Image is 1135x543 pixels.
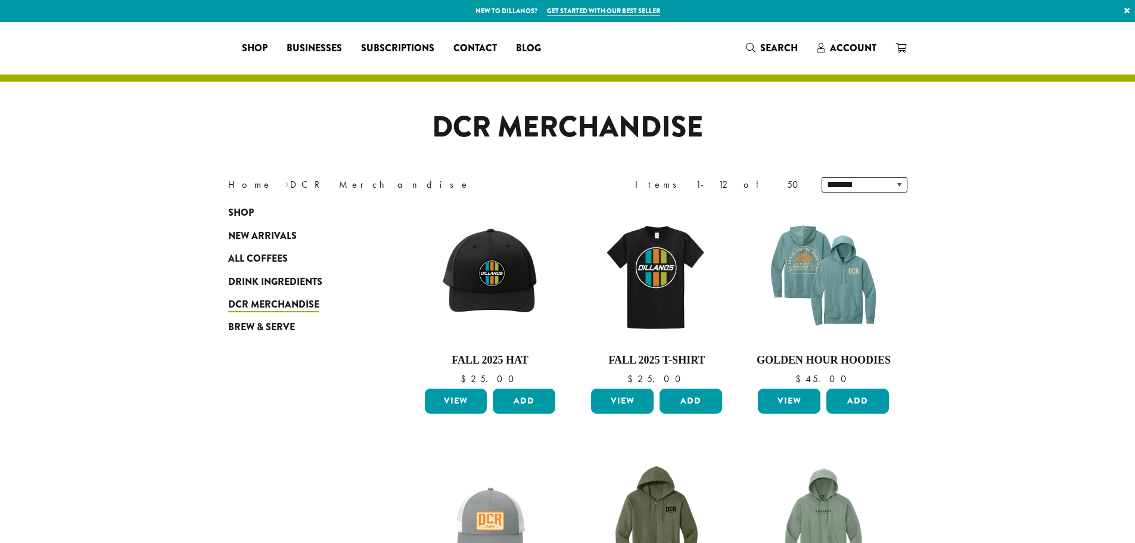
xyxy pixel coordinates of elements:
a: Get started with our best seller [547,6,660,16]
bdi: 45.00 [795,373,852,385]
span: › [285,173,289,192]
h4: Golden Hour Hoodies [755,354,892,367]
a: Drink Ingredients [228,270,371,293]
span: Drink Ingredients [228,275,322,290]
span: Blog [516,41,541,56]
bdi: 25.00 [461,373,520,385]
bdi: 25.00 [627,373,686,385]
a: View [425,389,487,414]
button: Add [826,389,889,414]
a: Search [736,38,807,58]
a: Fall 2025 T-Shirt $25.00 [588,207,725,384]
span: Shop [228,206,254,221]
span: Subscriptions [361,41,434,56]
span: DCR Merchandise [228,297,319,312]
a: Home [228,178,272,191]
span: Businesses [287,41,342,56]
img: DCR-SS-Golden-Hour-Hoodie-Eucalyptus-Blue-1200x1200-Web-e1744312709309.png [755,207,892,345]
a: Shop [228,201,371,224]
button: Add [660,389,722,414]
span: New Arrivals [228,229,297,244]
img: DCR-Retro-Three-Strip-Circle-Patch-Trucker-Hat-Fall-WEB-scaled.jpg [421,207,558,345]
a: Golden Hour Hoodies $45.00 [755,207,892,384]
a: View [758,389,820,414]
a: New Arrivals [228,225,371,247]
h4: Fall 2025 Hat [422,354,559,367]
span: Contact [453,41,497,56]
a: View [591,389,654,414]
span: All Coffees [228,252,288,266]
span: $ [795,373,806,385]
span: Account [830,41,876,55]
span: $ [461,373,471,385]
div: Items 1-12 of 50 [635,178,804,192]
a: All Coffees [228,247,371,270]
span: Brew & Serve [228,320,295,335]
button: Add [493,389,555,414]
a: Fall 2025 Hat $25.00 [422,207,559,384]
span: Shop [242,41,268,56]
span: Search [760,41,798,55]
span: $ [627,373,638,385]
a: DCR Merchandise [228,293,371,316]
h1: DCR Merchandise [219,110,916,145]
h4: Fall 2025 T-Shirt [588,354,725,367]
a: Shop [232,39,277,58]
img: DCR-Retro-Three-Strip-Circle-Tee-Fall-WEB-scaled.jpg [588,207,725,345]
nav: Breadcrumb [228,178,550,192]
a: Brew & Serve [228,316,371,339]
